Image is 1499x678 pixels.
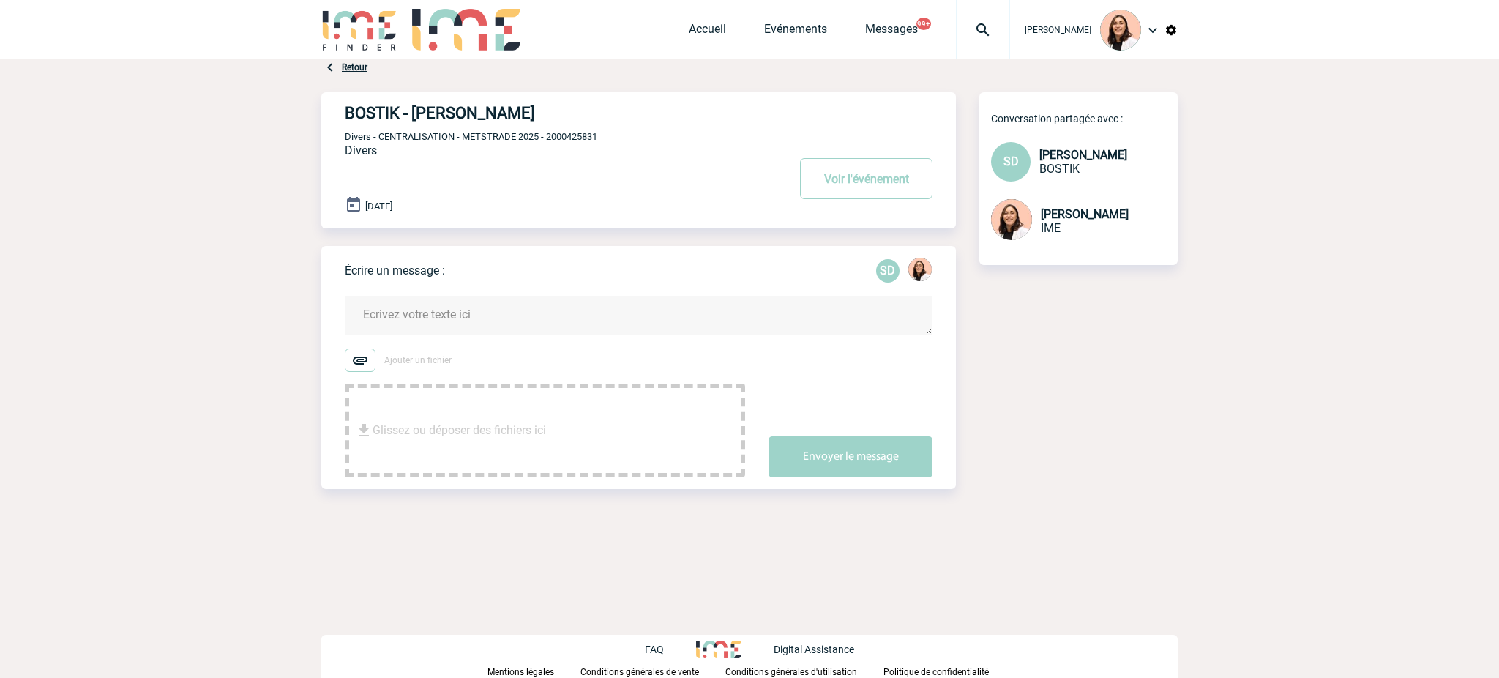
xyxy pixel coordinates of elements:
img: 129834-0.png [908,258,932,281]
span: [PERSON_NAME] [1025,25,1091,35]
img: file_download.svg [355,422,373,439]
span: Divers - CENTRALISATION - METSTRADE 2025 - 2000425831 [345,131,597,142]
img: 129834-0.png [991,199,1032,240]
div: Melissa NOBLET [908,258,932,284]
p: Conditions générales d'utilisation [725,667,857,677]
span: SD [1003,154,1019,168]
a: Conditions générales de vente [580,664,725,678]
img: IME-Finder [321,9,397,51]
p: Mentions légales [487,667,554,677]
img: http://www.idealmeetingsevents.fr/ [696,641,741,658]
a: Messages [865,22,918,42]
p: Politique de confidentialité [883,667,989,677]
p: SD [876,259,900,283]
img: 129834-0.png [1100,10,1141,51]
span: BOSTIK [1039,162,1080,176]
p: Conditions générales de vente [580,667,699,677]
span: Divers [345,144,377,157]
p: Conversation partagée avec : [991,113,1178,124]
div: Sarah DAMIENS [876,259,900,283]
a: Mentions légales [487,664,580,678]
button: Envoyer le message [769,436,932,477]
p: Digital Assistance [774,644,854,655]
a: FAQ [645,641,696,655]
button: Voir l'événement [800,158,932,199]
button: 99+ [916,18,931,30]
span: [PERSON_NAME] [1041,207,1129,221]
span: Ajouter un fichier [384,355,452,365]
h4: BOSTIK - [PERSON_NAME] [345,104,744,122]
a: Conditions générales d'utilisation [725,664,883,678]
span: [PERSON_NAME] [1039,148,1127,162]
a: Retour [342,62,367,72]
p: FAQ [645,644,664,655]
span: IME [1041,221,1061,235]
a: Accueil [689,22,726,42]
span: [DATE] [365,201,392,212]
a: Evénements [764,22,827,42]
a: Politique de confidentialité [883,664,1012,678]
p: Écrire un message : [345,264,445,277]
span: Glissez ou déposer des fichiers ici [373,394,546,467]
